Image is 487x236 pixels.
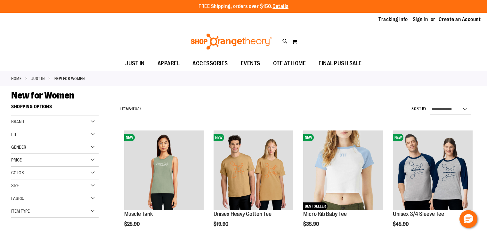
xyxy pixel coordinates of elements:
[124,130,204,210] img: Muscle Tank
[303,202,328,210] span: BEST SELLER
[303,130,383,211] a: Micro Rib Baby TeeNEWBEST SELLER
[11,145,26,150] span: Gender
[124,134,135,141] span: NEW
[378,16,408,23] a: Tracking Info
[234,56,267,71] a: EVENTS
[120,104,141,114] h2: Items to
[439,16,481,23] a: Create an Account
[151,56,186,71] a: APPAREL
[241,56,260,71] span: EVENTS
[214,211,272,217] a: Unisex Heavy Cotton Tee
[267,56,312,71] a: OTF AT HOME
[11,196,24,201] span: Fabric
[272,4,288,9] a: Details
[413,16,428,23] a: Sign In
[312,56,368,71] a: FINAL PUSH SALE
[119,56,151,71] a: JUST IN
[124,130,204,211] a: Muscle TankNEW
[393,130,473,210] img: Unisex 3/4 Sleeve Tee
[303,130,383,210] img: Micro Rib Baby Tee
[11,208,30,214] span: Item Type
[459,210,477,228] button: Hello, have a question? Let’s chat.
[214,221,229,227] span: $19.90
[11,101,99,115] strong: Shopping Options
[393,134,403,141] span: NEW
[192,56,228,71] span: ACCESSORIES
[125,56,145,71] span: JUST IN
[190,34,273,50] img: Shop Orangetheory
[199,3,288,10] p: FREE Shipping, orders over $150.
[303,211,347,217] a: Micro Rib Baby Tee
[124,211,153,217] a: Muscle Tank
[11,132,17,137] span: Fit
[319,56,362,71] span: FINAL PUSH SALE
[11,90,74,101] span: New for Women
[124,221,141,227] span: $25.90
[303,221,320,227] span: $35.90
[393,130,473,211] a: Unisex 3/4 Sleeve TeeNEW
[214,130,293,211] a: Unisex Heavy Cotton TeeNEW
[54,76,85,82] strong: New for Women
[393,221,410,227] span: $45.90
[11,76,21,82] a: Home
[393,211,444,217] a: Unisex 3/4 Sleeve Tee
[11,183,19,188] span: Size
[411,106,427,112] label: Sort By
[214,134,224,141] span: NEW
[214,130,293,210] img: Unisex Heavy Cotton Tee
[186,56,234,71] a: ACCESSORIES
[31,76,45,82] a: JUST IN
[131,107,133,111] span: 1
[137,107,141,111] span: 31
[158,56,180,71] span: APPAREL
[11,170,24,175] span: Color
[303,134,314,141] span: NEW
[11,157,22,162] span: Price
[273,56,306,71] span: OTF AT HOME
[11,119,24,124] span: Brand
